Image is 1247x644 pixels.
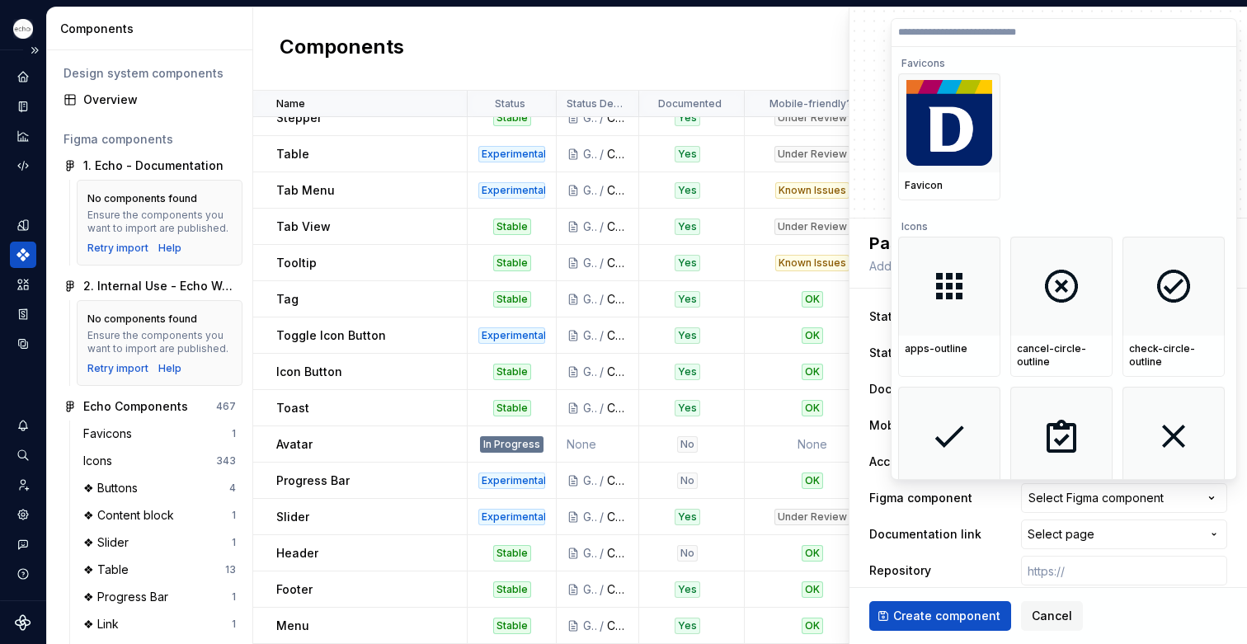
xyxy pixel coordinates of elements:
[1017,342,1106,369] div: cancel-circle-outline
[905,179,994,192] div: Favicon
[1129,342,1218,369] div: check-circle-outline
[898,47,1225,73] div: Favicons
[898,210,1225,237] div: Icons
[905,342,994,355] div: apps-outline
